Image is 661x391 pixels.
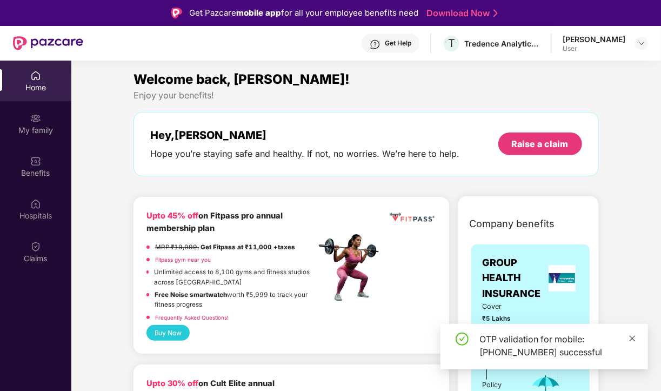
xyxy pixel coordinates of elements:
[385,39,411,48] div: Get Help
[171,8,182,18] img: Logo
[549,265,576,291] img: insurerLogo
[146,325,190,341] button: Buy Now
[30,113,41,124] img: svg+xml;base64,PHN2ZyB3aWR0aD0iMjAiIGhlaWdodD0iMjAiIHZpZXdCb3g9IjAgMCAyMCAyMCIgZmlsbD0ibm9uZSIgeG...
[13,36,83,50] img: New Pazcare Logo
[482,314,514,323] span: ₹5 Lakhs
[388,210,436,225] img: fppp.png
[133,71,350,87] span: Welcome back, [PERSON_NAME]!
[155,314,229,321] a: Frequently Asked Questions!
[469,216,555,231] span: Company benefits
[427,8,495,19] a: Download Now
[146,211,283,233] b: on Fitpass pro annual membership plan
[512,138,569,150] div: Raise a claim
[155,243,199,251] del: MRP ₹19,999,
[563,34,625,44] div: [PERSON_NAME]
[637,39,646,48] img: svg+xml;base64,PHN2ZyBpZD0iRHJvcGRvd24tMzJ4MzIiIHhtbG5zPSJodHRwOi8vd3d3LnczLm9yZy8yMDAwL3N2ZyIgd2...
[146,379,198,388] b: Upto 30% off
[30,198,41,209] img: svg+xml;base64,PHN2ZyBpZD0iSG9zcGl0YWxzIiB4bWxucz0iaHR0cDovL3d3dy53My5vcmcvMjAwMC9zdmciIHdpZHRoPS...
[464,38,540,49] div: Tredence Analytics Solutions Private Limited
[30,70,41,81] img: svg+xml;base64,PHN2ZyBpZD0iSG9tZSIgeG1sbnM9Imh0dHA6Ly93d3cudzMub3JnLzIwMDAvc3ZnIiB3aWR0aD0iMjAiIG...
[30,156,41,167] img: svg+xml;base64,PHN2ZyBpZD0iQmVuZWZpdHMiIHhtbG5zPSJodHRwOi8vd3d3LnczLm9yZy8yMDAwL3N2ZyIgd2lkdGg9Ij...
[155,291,227,299] strong: Free Noise smartwatch
[155,290,316,310] p: worth ₹5,999 to track your fitness progress
[146,211,198,221] b: Upto 45% off
[482,255,546,301] span: GROUP HEALTH INSURANCE
[563,44,625,53] div: User
[456,333,469,346] span: check-circle
[370,39,380,50] img: svg+xml;base64,PHN2ZyBpZD0iSGVscC0zMngzMiIgeG1sbnM9Imh0dHA6Ly93d3cudzMub3JnLzIwMDAvc3ZnIiB3aWR0aD...
[479,333,635,359] div: OTP validation for mobile: [PHONE_NUMBER] successful
[482,301,514,312] span: Cover
[448,37,455,50] span: T
[316,231,388,304] img: fpp.png
[30,241,41,252] img: svg+xml;base64,PHN2ZyBpZD0iQ2xhaW0iIHhtbG5zPSJodHRwOi8vd3d3LnczLm9yZy8yMDAwL3N2ZyIgd2lkdGg9IjIwIi...
[190,6,419,19] div: Get Pazcare for all your employee benefits need
[237,8,282,18] strong: mobile app
[201,243,295,251] strong: Get Fitpass at ₹11,000 +taxes
[629,335,636,342] span: close
[154,267,316,287] p: Unlimited access to 8,100 gyms and fitness studios across [GEOGRAPHIC_DATA]
[150,129,459,142] div: Hey, [PERSON_NAME]
[155,256,211,263] a: Fitpass gym near you
[493,8,498,19] img: Stroke
[133,90,598,101] div: Enjoy your benefits!
[150,148,459,160] div: Hope you’re staying safe and healthy. If not, no worries. We’re here to help.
